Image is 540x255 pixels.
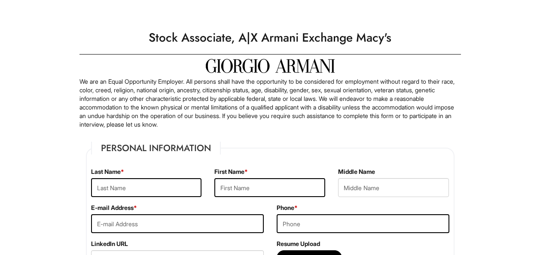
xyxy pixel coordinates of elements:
input: E-mail Address [91,214,264,233]
input: Middle Name [338,178,449,197]
input: Last Name [91,178,202,197]
input: First Name [214,178,325,197]
p: We are an Equal Opportunity Employer. All persons shall have the opportunity to be considered for... [79,77,461,129]
label: LinkedIn URL [91,240,128,248]
legend: Personal Information [91,142,221,155]
input: Phone [277,214,449,233]
img: Giorgio Armani [206,59,335,73]
label: Phone [277,203,298,212]
label: E-mail Address [91,203,137,212]
h1: Stock Associate, A|X Armani Exchange Macy's [75,26,465,50]
label: Middle Name [338,167,375,176]
label: Last Name [91,167,124,176]
label: Resume Upload [277,240,320,248]
label: First Name [214,167,248,176]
